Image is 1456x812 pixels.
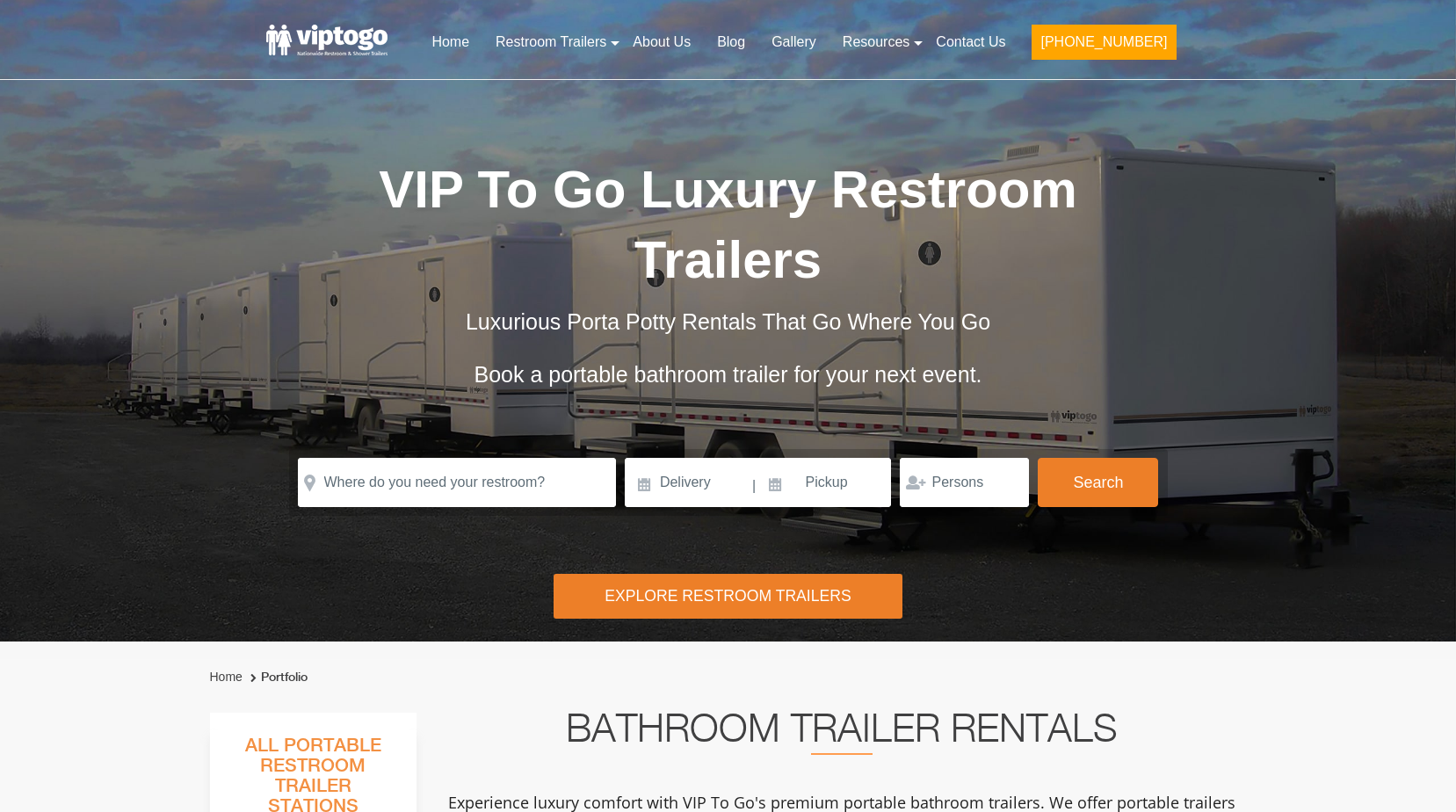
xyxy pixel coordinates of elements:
[1032,25,1176,60] button: [PHONE_NUMBER]
[418,23,482,62] a: Home
[379,160,1077,289] span: VIP To Go Luxury Restroom Trailers
[758,23,829,62] a: Gallery
[474,362,982,387] span: Book a portable bathroom trailer for your next event.
[752,458,756,514] span: |
[482,23,619,62] a: Restroom Trailers
[704,23,758,62] a: Blog
[440,713,1243,755] h2: Bathroom Trailer Rentals
[829,23,923,62] a: Resources
[758,458,892,507] input: Pickup
[298,458,616,507] input: Where do you need your restroom?
[1038,458,1158,507] button: Search
[900,458,1029,507] input: Persons
[210,670,243,684] a: Home
[554,574,903,619] div: Explore Restroom Trailers
[246,667,308,688] li: Portfolio
[619,23,704,62] a: About Us
[1018,23,1189,70] a: [PHONE_NUMBER]
[625,458,750,507] input: Delivery
[466,309,990,334] span: Luxurious Porta Potty Rentals That Go Where You Go
[923,23,1018,62] a: Contact Us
